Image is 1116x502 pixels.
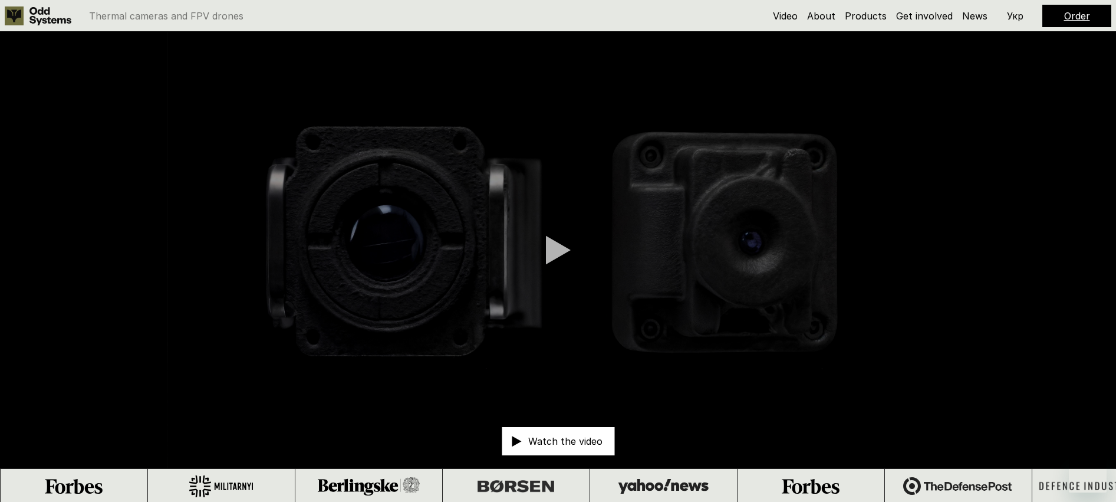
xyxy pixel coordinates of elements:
a: Video [773,10,798,22]
a: Products [845,10,887,22]
a: News [962,10,987,22]
p: Укр [1007,11,1023,21]
a: Get involved [896,10,953,22]
a: About [807,10,835,22]
iframe: Button to launch messaging window [1069,455,1107,493]
p: Watch the video [528,437,603,446]
a: Order [1064,10,1090,22]
p: Thermal cameras and FPV drones [89,11,243,21]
